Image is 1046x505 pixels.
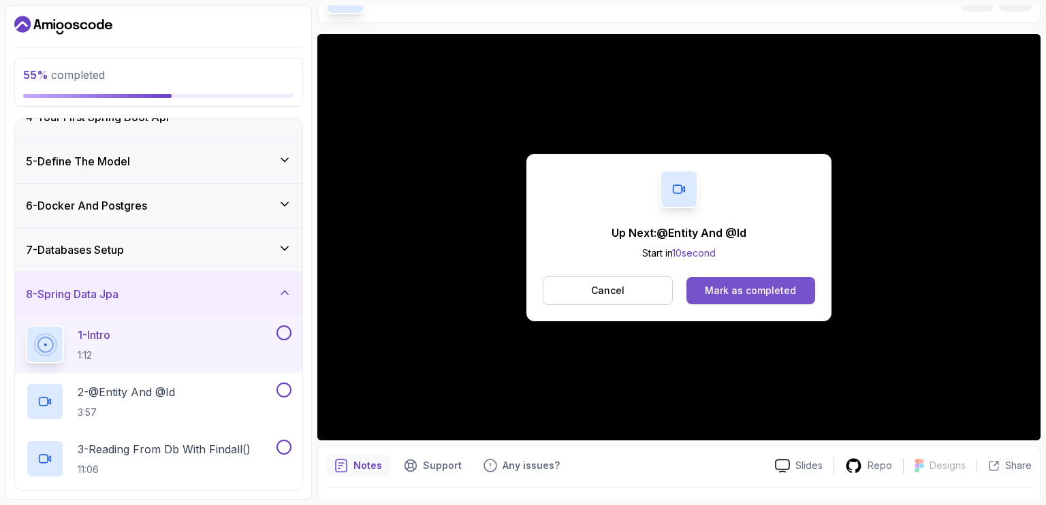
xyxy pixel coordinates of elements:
[795,459,823,472] p: Slides
[612,246,746,260] p: Start in
[543,276,673,305] button: Cancel
[591,284,624,297] p: Cancel
[23,68,105,82] span: completed
[686,277,815,304] button: Mark as completed
[26,197,147,214] h3: 6 - Docker And Postgres
[78,463,251,476] p: 11:06
[930,459,966,472] p: Designs
[353,459,382,472] p: Notes
[15,140,302,183] button: 5-Define The Model
[705,284,796,297] div: Mark as completed
[23,68,48,82] span: 55 %
[15,184,302,227] button: 6-Docker And Postgres
[503,459,560,472] p: Any issues?
[15,272,302,316] button: 8-Spring Data Jpa
[78,348,110,362] p: 1:12
[1005,459,1032,472] p: Share
[317,34,1041,440] iframe: 1 - Intro
[868,459,892,472] p: Repo
[834,457,903,474] a: Repo
[26,286,118,302] h3: 8 - Spring Data Jpa
[977,459,1032,472] button: Share
[26,440,291,478] button: 3-Reading From Db With Findall()11:06
[764,459,834,473] a: Slides
[15,228,302,272] button: 7-Databases Setup
[423,459,462,472] p: Support
[326,455,390,476] button: notes button
[78,441,251,457] p: 3 - Reading From Db With Findall()
[26,153,130,169] h3: 5 - Define The Model
[78,406,175,419] p: 3:57
[26,382,291,421] button: 2-@Entity And @Id3:57
[612,225,746,241] p: Up Next: @Entity And @Id
[396,455,470,476] button: Support button
[14,14,112,36] a: Dashboard
[475,455,568,476] button: Feedback button
[78,384,175,400] p: 2 - @Entity And @Id
[78,327,110,343] p: 1 - Intro
[26,325,291,363] button: 1-Intro1:12
[672,247,716,259] span: 10 second
[26,242,124,258] h3: 7 - Databases Setup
